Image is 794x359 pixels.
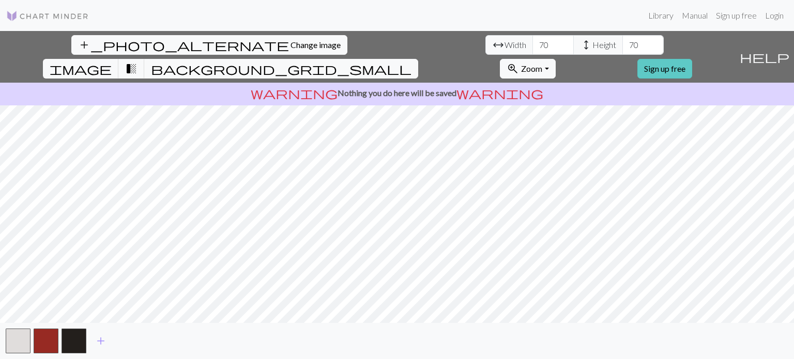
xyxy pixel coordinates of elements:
img: Logo [6,10,89,22]
a: Library [644,5,678,26]
button: Zoom [500,59,555,79]
span: Zoom [521,64,542,73]
span: Height [592,39,616,51]
span: help [740,50,789,64]
span: add [95,334,107,348]
a: Login [761,5,788,26]
p: Nothing you do here will be saved [4,87,790,99]
span: arrow_range [492,38,505,52]
span: warning [251,86,338,100]
button: Help [735,31,794,83]
a: Manual [678,5,712,26]
span: background_grid_small [151,61,411,76]
span: Change image [291,40,341,50]
span: add_photo_alternate [78,38,289,52]
button: Add color [88,331,114,351]
span: warning [456,86,543,100]
span: image [50,61,112,76]
span: height [580,38,592,52]
span: transition_fade [125,61,138,76]
span: Width [505,39,526,51]
button: Change image [71,35,347,55]
span: zoom_in [507,61,519,76]
a: Sign up free [637,59,692,79]
a: Sign up free [712,5,761,26]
